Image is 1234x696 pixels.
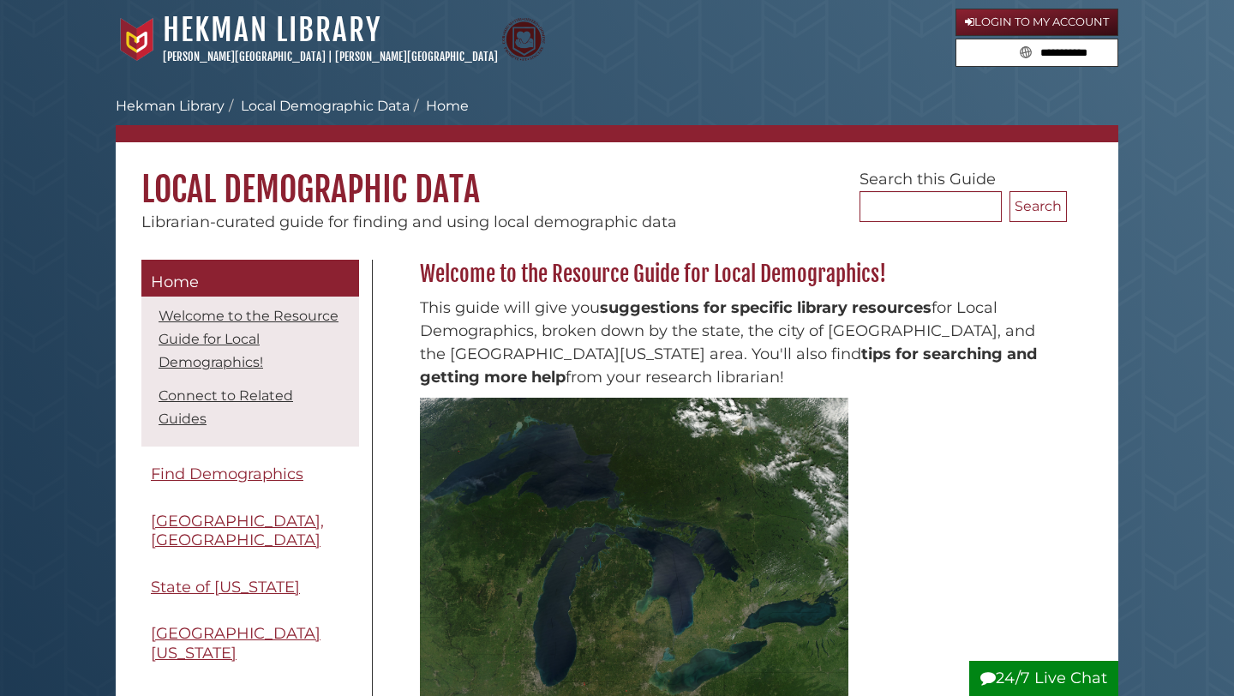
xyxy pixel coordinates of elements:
[151,624,320,663] span: [GEOGRAPHIC_DATA][US_STATE]
[151,512,324,550] span: [GEOGRAPHIC_DATA], [GEOGRAPHIC_DATA]
[151,465,303,483] span: Find Demographics
[420,298,600,317] span: This guide will give you
[335,50,498,63] a: [PERSON_NAME][GEOGRAPHIC_DATA]
[955,39,1118,68] form: Search library guides, policies, and FAQs.
[420,345,1037,387] span: tips for searching and getting more help
[116,18,159,61] img: Calvin University
[151,273,199,291] span: Home
[116,98,225,114] a: Hekman Library
[241,98,410,114] a: Local Demographic Data
[141,502,359,560] a: [GEOGRAPHIC_DATA], [GEOGRAPHIC_DATA]
[600,298,931,317] span: suggestions for specific library resources
[410,96,469,117] li: Home
[411,261,1067,288] h2: Welcome to the Resource Guide for Local Demographics!
[141,260,359,297] a: Home
[116,96,1118,142] nav: breadcrumb
[159,387,293,427] a: Connect to Related Guides
[1009,191,1067,222] button: Search
[955,9,1118,36] a: Login to My Account
[141,213,677,231] span: Librarian-curated guide for finding and using local demographic data
[566,368,784,387] span: from your research librarian!
[159,308,338,370] a: Welcome to the Resource Guide for Local Demographics!
[328,50,332,63] span: |
[151,578,300,597] span: State of [US_STATE]
[141,568,359,607] a: State of [US_STATE]
[141,615,359,672] a: [GEOGRAPHIC_DATA][US_STATE]
[1015,39,1037,63] button: Search
[116,142,1118,211] h1: Local Demographic Data
[163,11,381,49] a: Hekman Library
[163,50,326,63] a: [PERSON_NAME][GEOGRAPHIC_DATA]
[502,18,545,61] img: Calvin Theological Seminary
[969,661,1118,696] button: 24/7 Live Chat
[420,298,1035,363] span: for Local Demographics, broken down by the state, the city of [GEOGRAPHIC_DATA], and the [GEOGRAP...
[141,455,359,494] a: Find Demographics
